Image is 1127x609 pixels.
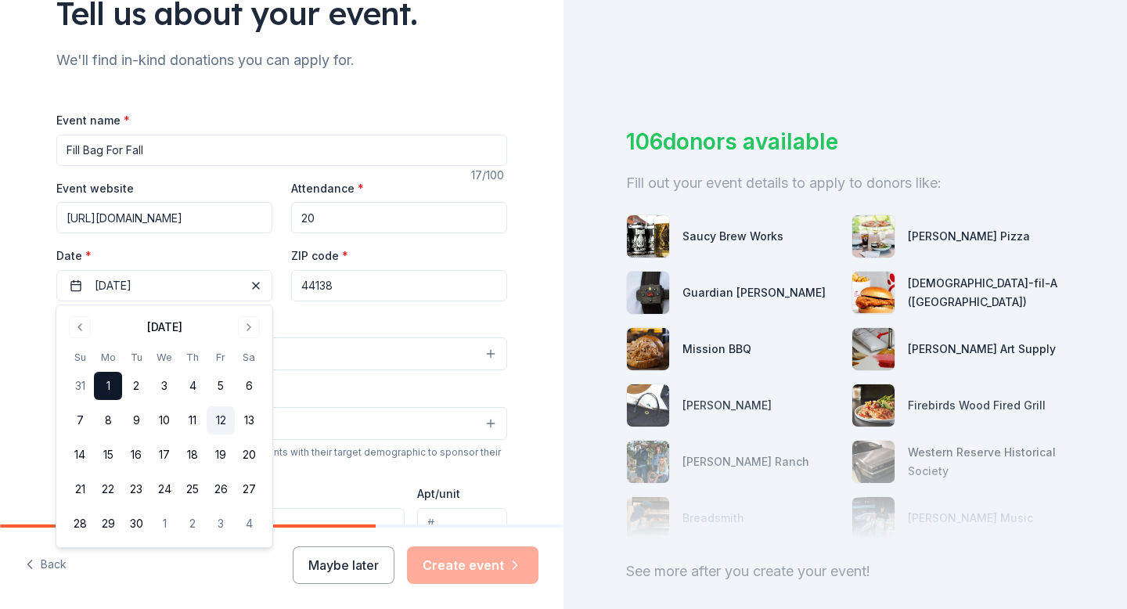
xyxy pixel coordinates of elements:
div: [DEMOGRAPHIC_DATA]-fil-A ([GEOGRAPHIC_DATA]) [908,274,1064,312]
div: [PERSON_NAME] Pizza [908,227,1030,246]
label: Date [56,248,272,264]
button: 10 [150,406,178,434]
button: Maybe later [293,546,394,584]
img: photo for Mission BBQ [627,328,669,370]
input: 12345 (U.S. only) [291,270,507,301]
button: 8 [94,406,122,434]
button: 1 [94,372,122,400]
button: 4 [235,510,263,538]
th: Thursday [178,349,207,366]
div: [DATE] [147,318,182,337]
button: 28 [66,510,94,538]
button: 9 [122,406,150,434]
button: 2 [122,372,150,400]
th: Wednesday [150,349,178,366]
button: 13 [235,406,263,434]
button: 1 [150,510,178,538]
div: Fill out your event details to apply to donors like: [626,171,1064,196]
button: 17 [150,441,178,469]
label: Event name [56,113,130,128]
button: 22 [94,475,122,503]
div: See more after you create your event! [626,559,1064,584]
div: We'll find in-kind donations you can apply for. [56,48,507,73]
button: 25 [178,475,207,503]
input: 20 [291,202,507,233]
input: # [417,508,507,539]
button: 30 [122,510,150,538]
button: 14 [66,441,94,469]
img: photo for Saucy Brew Works [627,215,669,258]
th: Monday [94,349,122,366]
label: Attendance [291,181,364,196]
button: 6 [235,372,263,400]
button: 7 [66,406,94,434]
button: Go to previous month [69,316,91,338]
button: 19 [207,441,235,469]
button: 20 [235,441,263,469]
th: Friday [207,349,235,366]
button: 3 [150,372,178,400]
input: https://www... [56,202,272,233]
div: 106 donors available [626,125,1064,158]
div: We use this information to help brands find events with their target demographic to sponsor their... [56,446,507,471]
img: photo for Trekell Art Supply [852,328,895,370]
img: photo for Guardian Angel Device [627,272,669,314]
button: 26 [207,475,235,503]
th: Saturday [235,349,263,366]
button: Select [56,407,507,440]
label: Event website [56,181,134,196]
button: 18 [178,441,207,469]
div: [PERSON_NAME] Art Supply [908,340,1056,359]
button: 15 [94,441,122,469]
button: 3 [207,510,235,538]
div: Mission BBQ [682,340,751,359]
div: 17 /100 [471,166,507,185]
button: Go to next month [238,316,260,338]
label: ZIP code [291,248,348,264]
button: 24 [150,475,178,503]
button: 2 [178,510,207,538]
button: 5 [207,372,235,400]
button: 12 [207,406,235,434]
button: 21 [66,475,94,503]
div: Saucy Brew Works [682,227,783,246]
th: Sunday [66,349,94,366]
th: Tuesday [122,349,150,366]
label: Apt/unit [417,486,460,502]
button: 16 [122,441,150,469]
input: Spring Fundraiser [56,135,507,166]
img: photo for Chick-fil-A (Strongsville) [852,272,895,314]
button: 29 [94,510,122,538]
button: 31 [66,372,94,400]
div: Guardian [PERSON_NAME] [682,283,826,302]
img: photo for Dewey's Pizza [852,215,895,258]
button: Select [56,337,507,370]
button: Back [25,549,67,582]
button: 23 [122,475,150,503]
button: [DATE] [56,270,272,301]
button: 4 [178,372,207,400]
button: 11 [178,406,207,434]
button: 27 [235,475,263,503]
